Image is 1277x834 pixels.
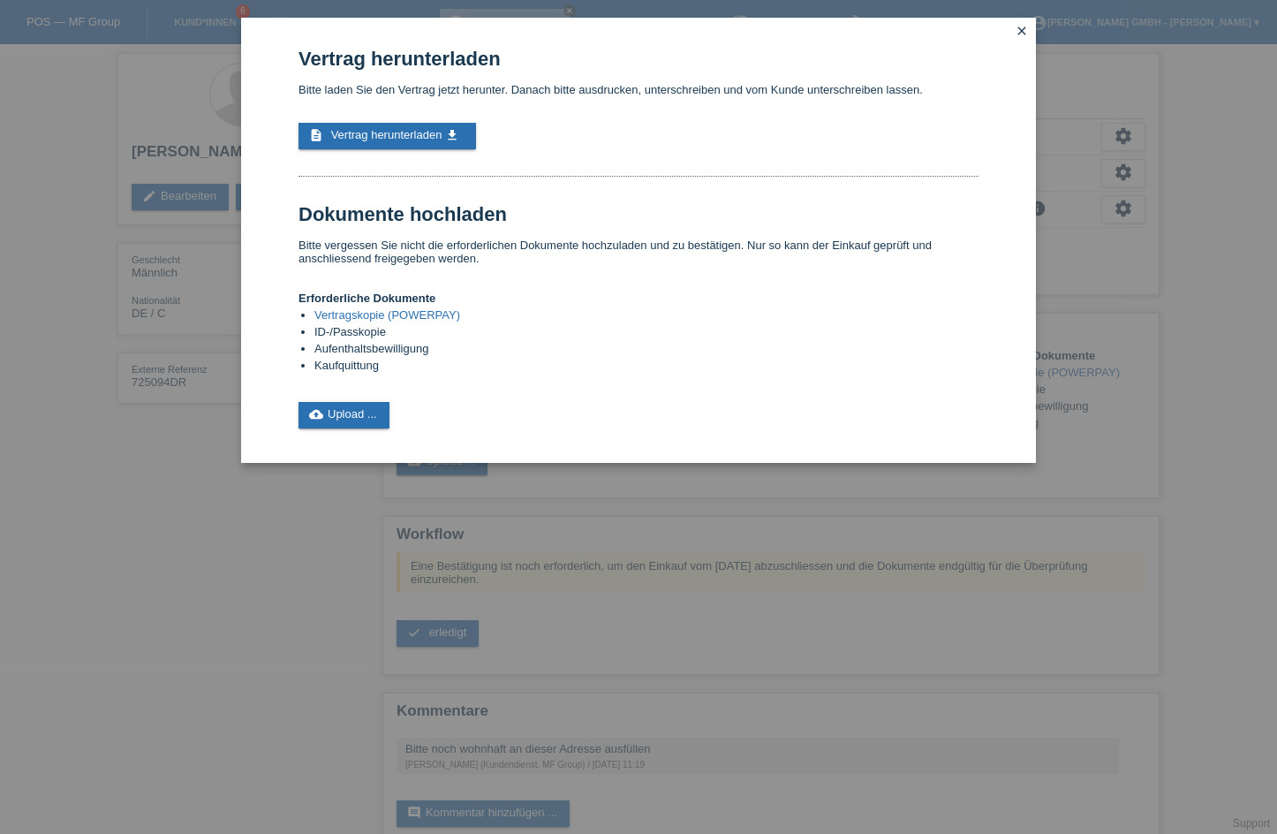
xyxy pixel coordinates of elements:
a: cloud_uploadUpload ... [298,402,389,428]
i: description [309,128,323,142]
span: Vertrag herunterladen [331,128,442,141]
li: Aufenthaltsbewilligung [314,342,979,359]
a: description Vertrag herunterladen get_app [298,123,476,149]
h4: Erforderliche Dokumente [298,292,979,305]
h1: Dokumente hochladen [298,203,979,225]
a: Vertragskopie (POWERPAY) [314,308,460,322]
p: Bitte vergessen Sie nicht die erforderlichen Dokumente hochzuladen und zu bestätigen. Nur so kann... [298,239,979,265]
i: get_app [445,128,459,142]
p: Bitte laden Sie den Vertrag jetzt herunter. Danach bitte ausdrucken, unterschreiben und vom Kunde... [298,83,979,96]
h1: Vertrag herunterladen [298,48,979,70]
a: close [1010,22,1033,42]
li: Kaufquittung [314,359,979,375]
i: close [1015,24,1029,38]
li: ID-/Passkopie [314,325,979,342]
i: cloud_upload [309,407,323,421]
